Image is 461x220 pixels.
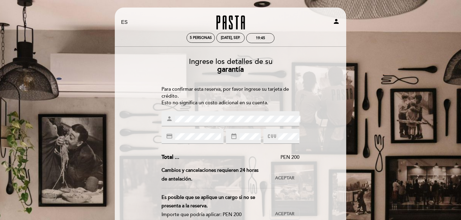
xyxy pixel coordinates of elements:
div: Es posible que se aplique un cargo si no se presenta a la reserva. [162,193,265,211]
button: person [333,18,340,27]
i: person [166,115,173,122]
div: Cambios y cancelaciones requieren 24 horas de antelación. [162,166,270,184]
button: Aceptar [270,209,299,219]
div: 19:45 [256,36,265,40]
b: garantía [217,65,244,74]
button: Aceptar [270,173,299,184]
a: Pasta [193,14,268,31]
i: credit_card [166,133,173,140]
span: 5 personas [190,36,212,40]
i: person [333,18,340,25]
div: Para confirmar esta reserva, por favor ingrese su tarjeta de crédito. Esto no significa un costo ... [162,86,300,107]
span: Aceptar [275,175,294,181]
span: Ingrese los detalles de su [189,57,272,66]
div: [DATE], sep. [221,36,240,40]
div: PEN 200 [179,154,300,161]
div: Importe que podría aplicar: PEN 200 [162,210,265,219]
i: date_range [230,133,237,140]
span: Total ... [162,154,179,160]
span: Aceptar [275,211,294,217]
